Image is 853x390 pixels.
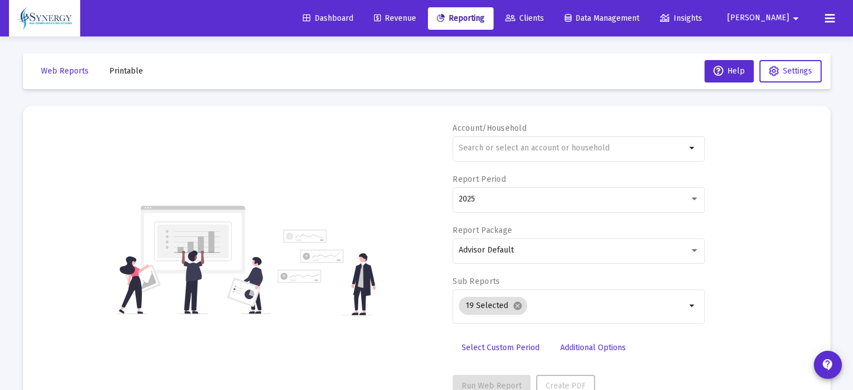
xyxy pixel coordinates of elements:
span: [PERSON_NAME] [727,13,789,23]
a: Clients [496,7,553,30]
mat-icon: arrow_drop_down [686,299,699,313]
mat-chip: 19 Selected [459,297,527,315]
span: Clients [505,13,544,23]
mat-icon: arrow_drop_down [789,7,803,30]
label: Report Period [453,175,506,184]
span: Settings [783,66,812,76]
span: Insights [660,13,702,23]
span: Additional Options [560,343,626,352]
button: Web Reports [32,60,98,82]
mat-icon: cancel [513,301,523,311]
span: Reporting [437,13,485,23]
a: Insights [651,7,711,30]
mat-chip-list: Selection [459,295,686,317]
a: Revenue [365,7,425,30]
span: Printable [109,66,143,76]
img: reporting-alt [278,230,376,315]
button: Printable [100,60,152,82]
span: Web Reports [41,66,89,76]
a: Data Management [556,7,648,30]
label: Account/Household [453,123,527,133]
input: Search or select an account or household [459,144,686,153]
label: Report Package [453,226,512,235]
mat-icon: arrow_drop_down [686,141,699,155]
span: Data Management [565,13,639,23]
span: Dashboard [303,13,353,23]
span: Advisor Default [459,245,514,255]
label: Sub Reports [453,277,500,286]
span: Help [713,66,745,76]
span: Select Custom Period [462,343,540,352]
button: Settings [759,60,822,82]
img: Dashboard [17,7,72,30]
button: [PERSON_NAME] [714,7,816,29]
button: Help [704,60,754,82]
span: 2025 [459,194,475,204]
img: reporting [117,204,271,315]
a: Reporting [428,7,494,30]
span: Revenue [374,13,416,23]
a: Dashboard [294,7,362,30]
mat-icon: contact_support [821,358,834,371]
